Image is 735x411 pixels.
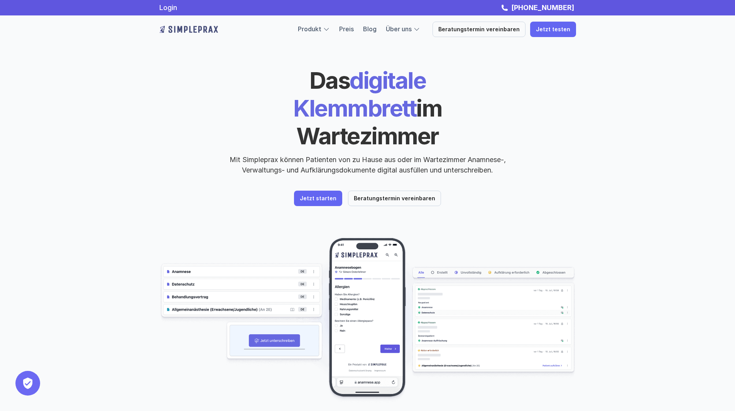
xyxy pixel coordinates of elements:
[339,25,354,33] a: Preis
[309,66,350,94] span: Das
[348,191,441,206] a: Beratungstermin vereinbaren
[363,25,377,33] a: Blog
[433,22,525,37] a: Beratungstermin vereinbaren
[511,3,574,12] strong: [PHONE_NUMBER]
[300,195,336,202] p: Jetzt starten
[159,3,177,12] a: Login
[235,66,501,150] h1: digitale Klemmbrett
[509,3,576,12] a: [PHONE_NUMBER]
[354,195,435,202] p: Beratungstermin vereinbaren
[298,25,321,33] a: Produkt
[386,25,412,33] a: Über uns
[159,237,576,403] img: Beispielscreenshots aus der Simpleprax Anwendung
[294,191,342,206] a: Jetzt starten
[530,22,576,37] a: Jetzt testen
[536,26,570,33] p: Jetzt testen
[296,94,446,150] span: im Wartezimmer
[438,26,520,33] p: Beratungstermin vereinbaren
[223,154,512,175] p: Mit Simpleprax können Patienten von zu Hause aus oder im Wartezimmer Anamnese-, Verwaltungs- und ...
